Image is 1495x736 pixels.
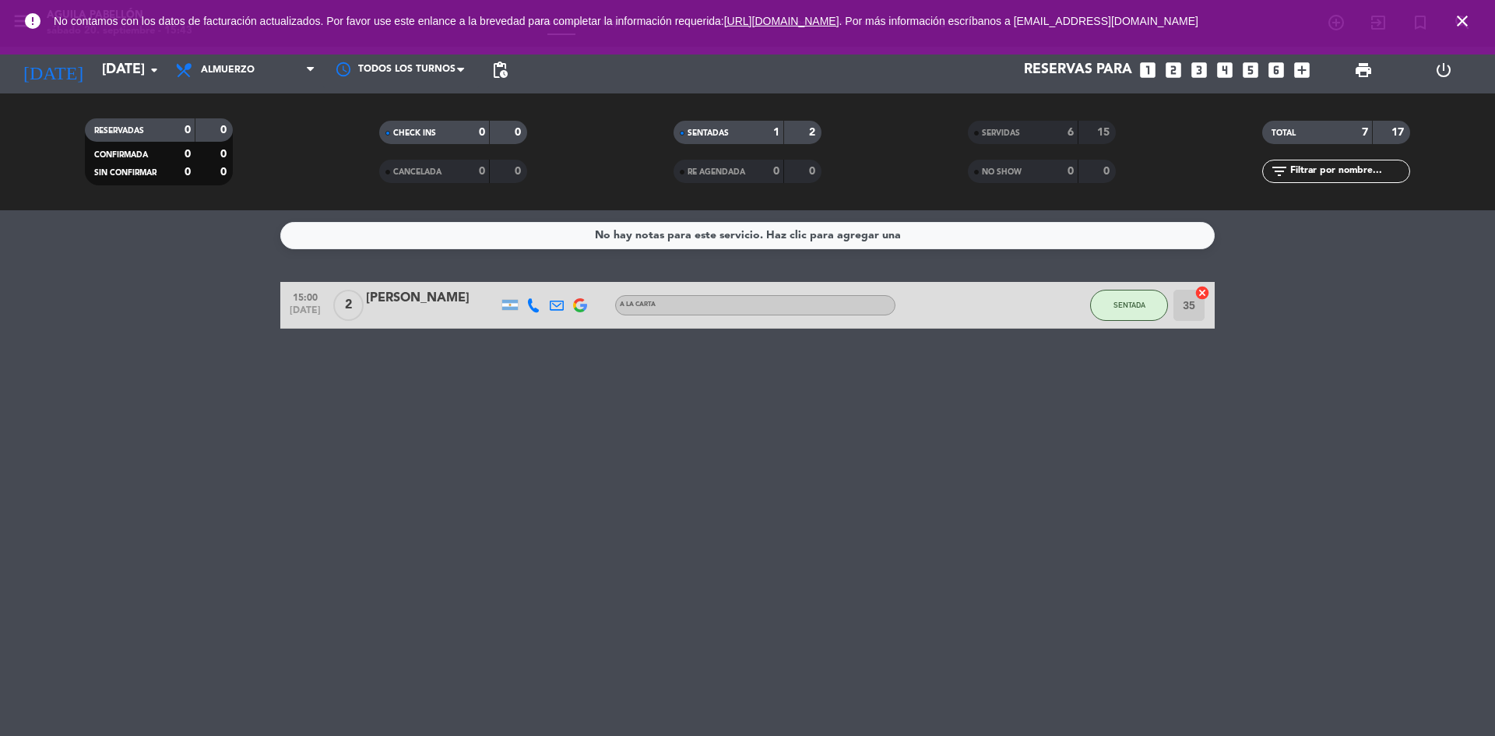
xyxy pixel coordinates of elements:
[1270,162,1289,181] i: filter_list
[688,129,729,137] span: SENTADAS
[94,169,157,177] span: SIN CONFIRMAR
[1068,127,1074,138] strong: 6
[1163,60,1184,80] i: looks_two
[1103,166,1113,177] strong: 0
[286,287,325,305] span: 15:00
[333,290,364,321] span: 2
[515,166,524,177] strong: 0
[688,168,745,176] span: RE AGENDADA
[1240,60,1261,80] i: looks_5
[479,166,485,177] strong: 0
[1097,127,1113,138] strong: 15
[12,53,94,87] i: [DATE]
[366,288,498,308] div: [PERSON_NAME]
[1194,285,1210,301] i: cancel
[1138,60,1158,80] i: looks_one
[54,15,1198,27] span: No contamos con los datos de facturación actualizados. Por favor use este enlance a la brevedad p...
[1215,60,1235,80] i: looks_4
[393,129,436,137] span: CHECK INS
[201,65,255,76] span: Almuerzo
[515,127,524,138] strong: 0
[1090,290,1168,321] button: SENTADA
[724,15,839,27] a: [URL][DOMAIN_NAME]
[1453,12,1472,30] i: close
[1403,47,1483,93] div: LOG OUT
[94,127,144,135] span: RESERVADAS
[220,149,230,160] strong: 0
[839,15,1198,27] a: . Por más información escríbanos a [EMAIL_ADDRESS][DOMAIN_NAME]
[982,168,1022,176] span: NO SHOW
[220,125,230,136] strong: 0
[479,127,485,138] strong: 0
[1354,61,1373,79] span: print
[393,168,441,176] span: CANCELADA
[23,12,42,30] i: error
[1068,166,1074,177] strong: 0
[185,125,191,136] strong: 0
[773,127,779,138] strong: 1
[94,151,148,159] span: CONFIRMADA
[1434,61,1453,79] i: power_settings_new
[620,301,656,308] span: A LA CARTA
[1266,60,1286,80] i: looks_6
[773,166,779,177] strong: 0
[982,129,1020,137] span: SERVIDAS
[1292,60,1312,80] i: add_box
[809,127,818,138] strong: 2
[185,149,191,160] strong: 0
[809,166,818,177] strong: 0
[286,305,325,323] span: [DATE]
[595,227,901,245] div: No hay notas para este servicio. Haz clic para agregar una
[491,61,509,79] span: pending_actions
[185,167,191,178] strong: 0
[1272,129,1296,137] span: TOTAL
[1113,301,1145,309] span: SENTADA
[1391,127,1407,138] strong: 17
[1189,60,1209,80] i: looks_3
[1289,163,1409,180] input: Filtrar por nombre...
[145,61,164,79] i: arrow_drop_down
[573,298,587,312] img: google-logo.png
[1024,62,1132,78] span: Reservas para
[220,167,230,178] strong: 0
[1362,127,1368,138] strong: 7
